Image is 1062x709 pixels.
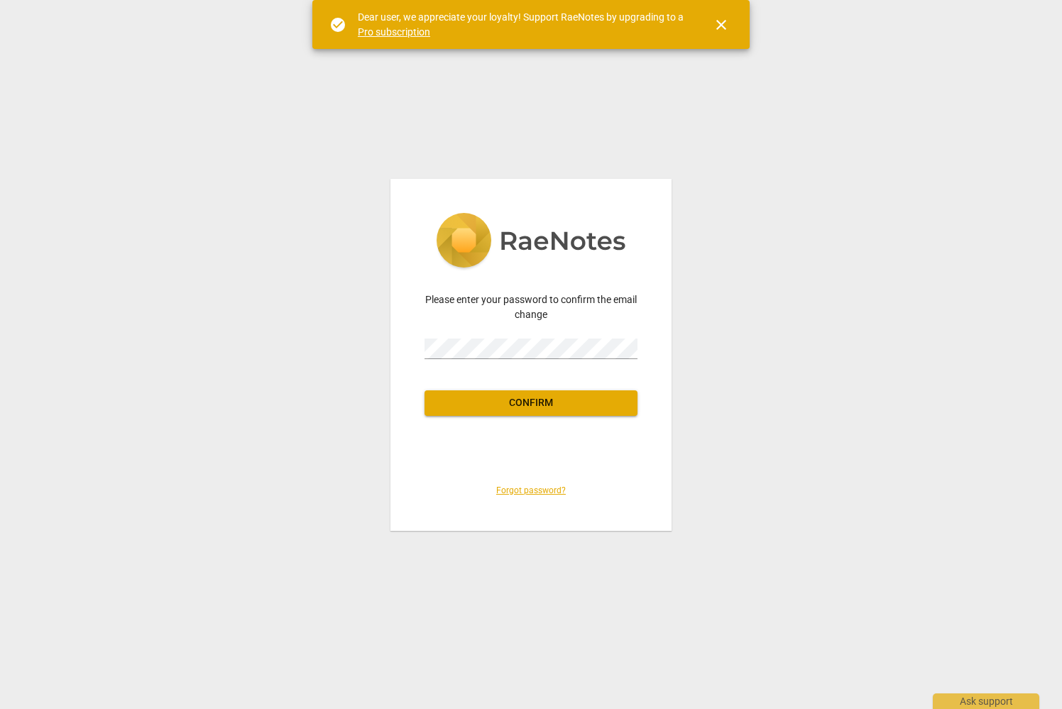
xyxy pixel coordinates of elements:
[425,390,637,416] button: Confirm
[436,213,626,271] img: 5ac2273c67554f335776073100b6d88f.svg
[329,16,346,33] span: check_circle
[358,26,430,38] a: Pro subscription
[496,485,566,495] a: Forgot password?
[358,10,687,39] div: Dear user, we appreciate your loyalty! Support RaeNotes by upgrading to a
[704,8,738,42] button: Close
[425,292,637,321] p: Please enter your password to confirm the email change
[933,693,1039,709] div: Ask support
[713,16,730,33] span: close
[436,396,626,410] span: Confirm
